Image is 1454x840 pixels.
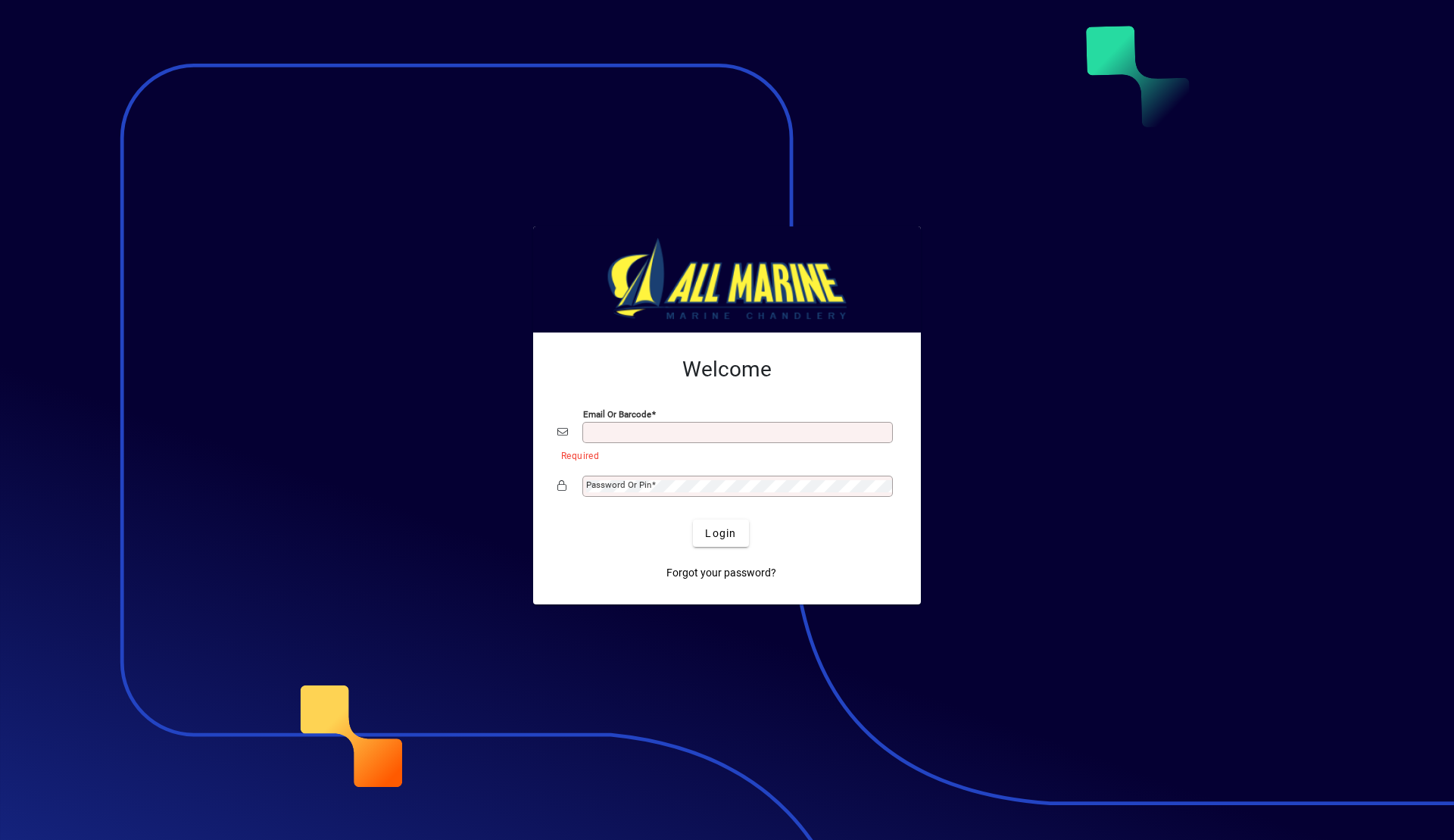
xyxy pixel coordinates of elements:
[561,447,885,463] mat-error: Required
[666,565,776,581] span: Forgot your password?
[705,526,736,542] span: Login
[557,357,897,383] h2: Welcome
[693,520,748,547] button: Login
[586,479,651,490] mat-label: Password or Pin
[583,409,651,420] mat-label: Email or Barcode
[660,559,782,586] a: Forgot your password?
